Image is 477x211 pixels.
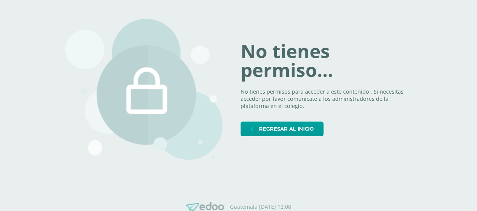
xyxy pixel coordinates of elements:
p: No tienes permisos para acceder a este contenido , Si necesitas acceder por favor comunicate a lo... [241,88,412,109]
span: Regresar al inicio [259,122,314,136]
p: Guatemala [DATE] 12:08 [230,203,291,210]
img: 403.png [65,19,223,160]
a: Regresar al inicio [241,122,324,136]
h1: No tienes permiso... [241,42,412,79]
